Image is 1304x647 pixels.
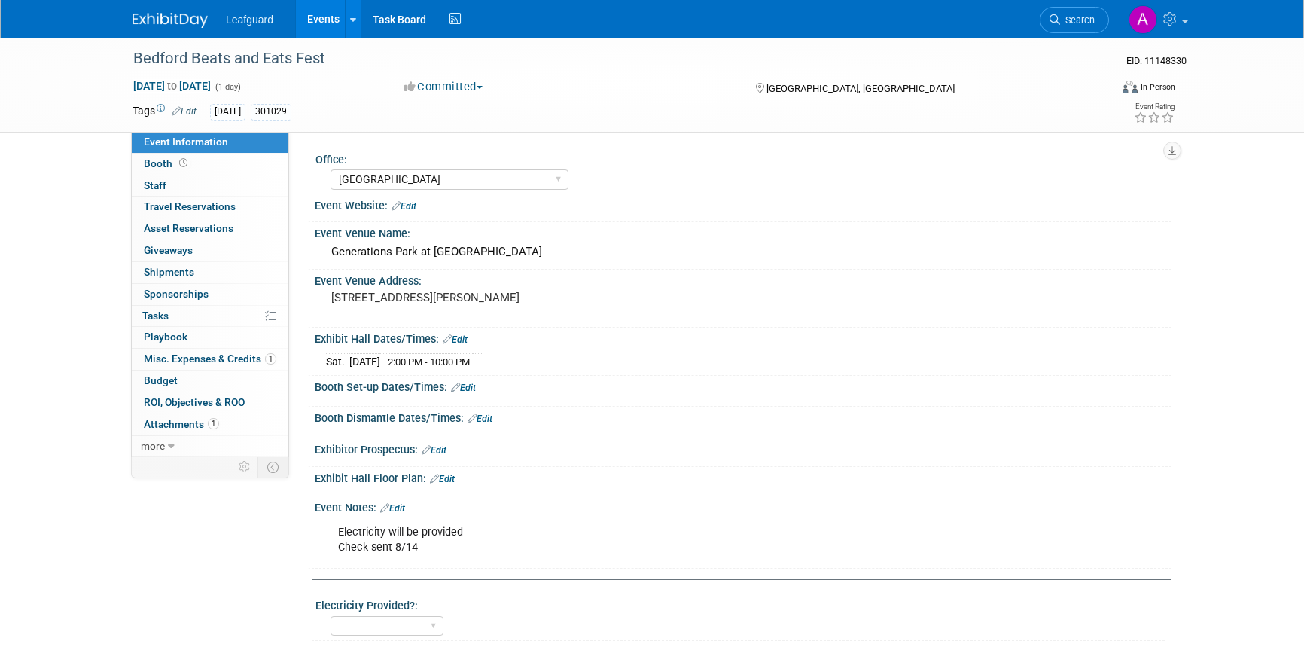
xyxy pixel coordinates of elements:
div: 301029 [251,104,291,120]
td: Sat. [326,353,349,369]
span: Travel Reservations [144,200,236,212]
a: Event Information [132,132,288,153]
a: Edit [451,383,476,393]
div: Event Website: [315,194,1171,214]
img: Arlene Duncan [1129,5,1157,34]
a: ROI, Objectives & ROO [132,392,288,414]
div: Event Venue Name: [315,222,1171,241]
span: Budget [144,374,178,386]
span: 1 [208,418,219,429]
div: Event Format [1020,78,1175,101]
div: Electricity Provided?: [315,594,1165,613]
span: Staff [144,179,166,191]
span: Booth [144,157,190,169]
span: more [141,440,165,452]
a: Edit [172,106,197,117]
div: Event Rating [1134,103,1175,111]
pre: [STREET_ADDRESS][PERSON_NAME] [331,291,655,304]
img: Format-Inperson.png [1123,81,1138,93]
span: Event Information [144,136,228,148]
span: to [165,80,179,92]
div: [DATE] [210,104,245,120]
span: Leafguard [226,14,273,26]
span: 2:00 PM - 10:00 PM [388,356,470,368]
a: Edit [380,503,405,514]
span: Shipments [144,266,194,278]
span: Tasks [142,310,169,322]
div: Exhibitor Prospectus: [315,438,1171,458]
a: Edit [422,445,446,456]
div: Event Notes: [315,496,1171,516]
a: Edit [443,334,468,345]
a: Travel Reservations [132,197,288,218]
a: Sponsorships [132,284,288,305]
a: Search [1040,7,1109,33]
span: ROI, Objectives & ROO [144,396,245,408]
span: [GEOGRAPHIC_DATA], [GEOGRAPHIC_DATA] [766,83,955,94]
div: Exhibit Hall Dates/Times: [315,328,1171,347]
a: Booth [132,154,288,175]
img: ExhibitDay [133,13,208,28]
a: Budget [132,371,288,392]
span: [DATE] [DATE] [133,79,212,93]
span: Misc. Expenses & Credits [144,352,276,365]
div: Bedford Beats and Eats Fest [128,45,1086,72]
div: Office: [315,148,1165,167]
a: Edit [392,201,416,212]
td: Tags [133,103,197,121]
td: Personalize Event Tab Strip [232,457,258,477]
a: Shipments [132,262,288,283]
span: Asset Reservations [144,222,233,234]
a: Playbook [132,327,288,348]
a: Attachments1 [132,414,288,435]
span: Event ID: 11148330 [1126,55,1187,66]
div: Booth Set-up Dates/Times: [315,376,1171,395]
div: In-Person [1140,81,1175,93]
td: [DATE] [349,353,380,369]
a: Giveaways [132,240,288,261]
span: Search [1060,14,1095,26]
span: (1 day) [214,82,241,92]
a: Asset Reservations [132,218,288,240]
button: Committed [399,79,489,95]
span: Attachments [144,418,219,430]
td: Toggle Event Tabs [258,457,289,477]
a: Tasks [132,306,288,327]
div: Event Venue Address: [315,270,1171,288]
a: more [132,436,288,457]
div: Exhibit Hall Floor Plan: [315,467,1171,487]
span: Playbook [144,331,187,343]
a: Edit [430,474,455,484]
span: Booth not reserved yet [176,157,190,169]
span: 1 [265,353,276,365]
div: Electricity will be provided Check sent 8/14 [328,517,1006,563]
div: Generations Park at [GEOGRAPHIC_DATA] [326,240,1160,264]
a: Edit [468,414,492,424]
a: Staff [132,175,288,197]
a: Misc. Expenses & Credits1 [132,349,288,370]
span: Giveaways [144,244,193,256]
span: Sponsorships [144,288,209,300]
div: Booth Dismantle Dates/Times: [315,407,1171,426]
